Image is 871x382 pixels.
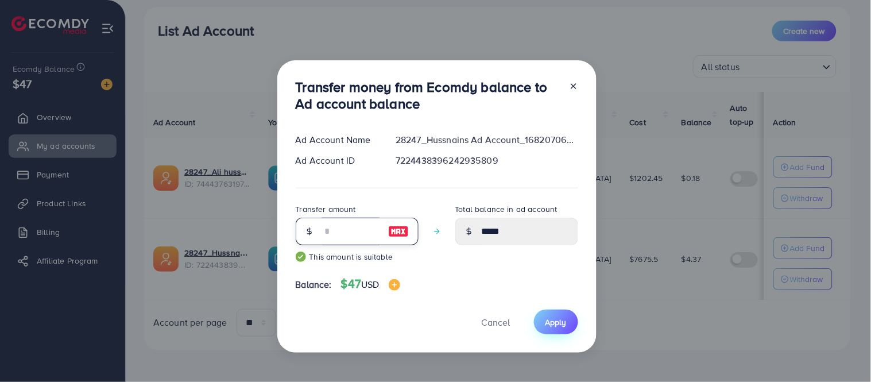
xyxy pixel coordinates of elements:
img: guide [296,252,306,262]
button: Cancel [467,310,525,334]
img: image [389,279,400,291]
div: Ad Account Name [287,133,387,146]
div: Ad Account ID [287,154,387,167]
label: Transfer amount [296,203,356,215]
img: image [388,225,409,238]
button: Apply [534,310,578,334]
small: This amount is suitable [296,251,419,263]
div: 7224438396242935809 [386,154,587,167]
iframe: Chat [822,330,862,373]
label: Total balance in ad account [455,203,558,215]
span: Balance: [296,278,332,291]
span: Cancel [482,316,510,329]
div: 28247_Hussnains Ad Account_1682070647889 [386,133,587,146]
span: Apply [545,317,567,328]
h3: Transfer money from Ecomdy balance to Ad account balance [296,79,560,112]
h4: $47 [341,277,400,291]
span: USD [361,278,379,291]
